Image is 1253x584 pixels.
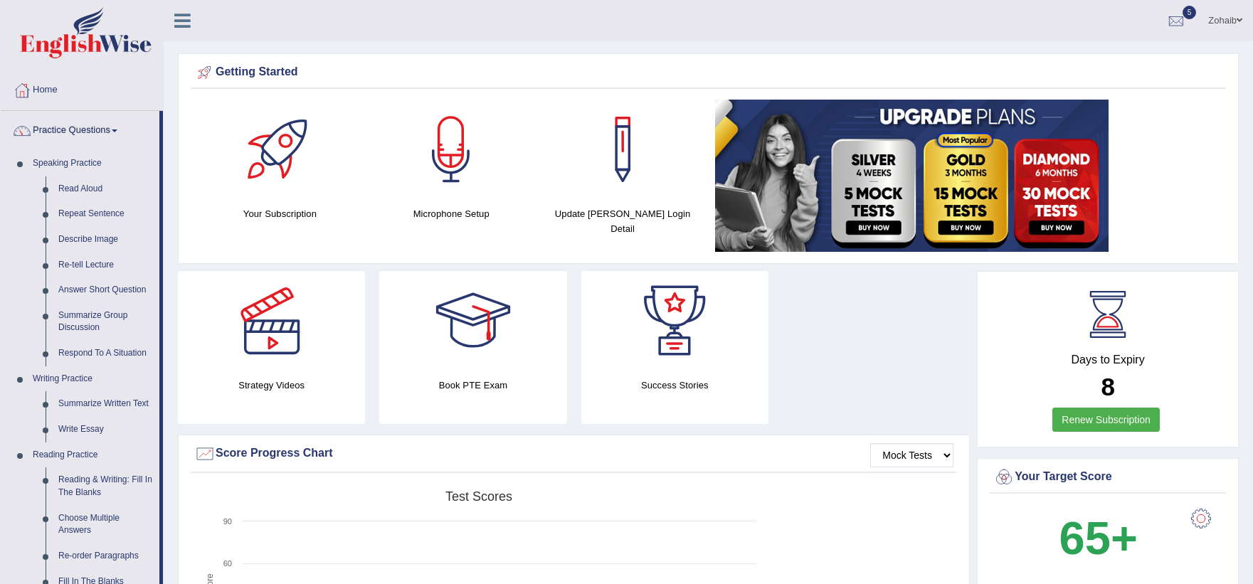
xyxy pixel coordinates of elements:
a: Renew Subscription [1052,408,1160,432]
div: Score Progress Chart [194,443,953,464]
a: Write Essay [52,417,159,442]
div: Getting Started [194,62,1222,83]
b: 65+ [1059,512,1138,564]
a: Re-tell Lecture [52,253,159,278]
a: Home [1,70,163,106]
h4: Your Subscription [201,206,359,221]
h4: Book PTE Exam [379,378,566,393]
div: Your Target Score [993,467,1222,488]
b: 8 [1101,373,1114,400]
a: Re-order Paragraphs [52,543,159,569]
a: Choose Multiple Answers [52,506,159,543]
a: Practice Questions [1,111,159,147]
h4: Success Stories [581,378,768,393]
a: Speaking Practice [26,151,159,176]
img: small5.jpg [715,100,1109,252]
a: Repeat Sentence [52,201,159,227]
h4: Strategy Videos [178,378,365,393]
a: Answer Short Question [52,277,159,303]
a: Writing Practice [26,366,159,392]
a: Respond To A Situation [52,341,159,366]
a: Reading & Writing: Fill In The Blanks [52,467,159,505]
a: Summarize Written Text [52,391,159,417]
span: 5 [1183,6,1197,19]
tspan: Test scores [445,489,512,504]
h4: Days to Expiry [993,354,1222,366]
a: Reading Practice [26,442,159,468]
a: Describe Image [52,227,159,253]
text: 60 [223,559,232,568]
a: Summarize Group Discussion [52,303,159,341]
h4: Microphone Setup [373,206,530,221]
text: 90 [223,517,232,526]
h4: Update [PERSON_NAME] Login Detail [544,206,702,236]
a: Read Aloud [52,176,159,202]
